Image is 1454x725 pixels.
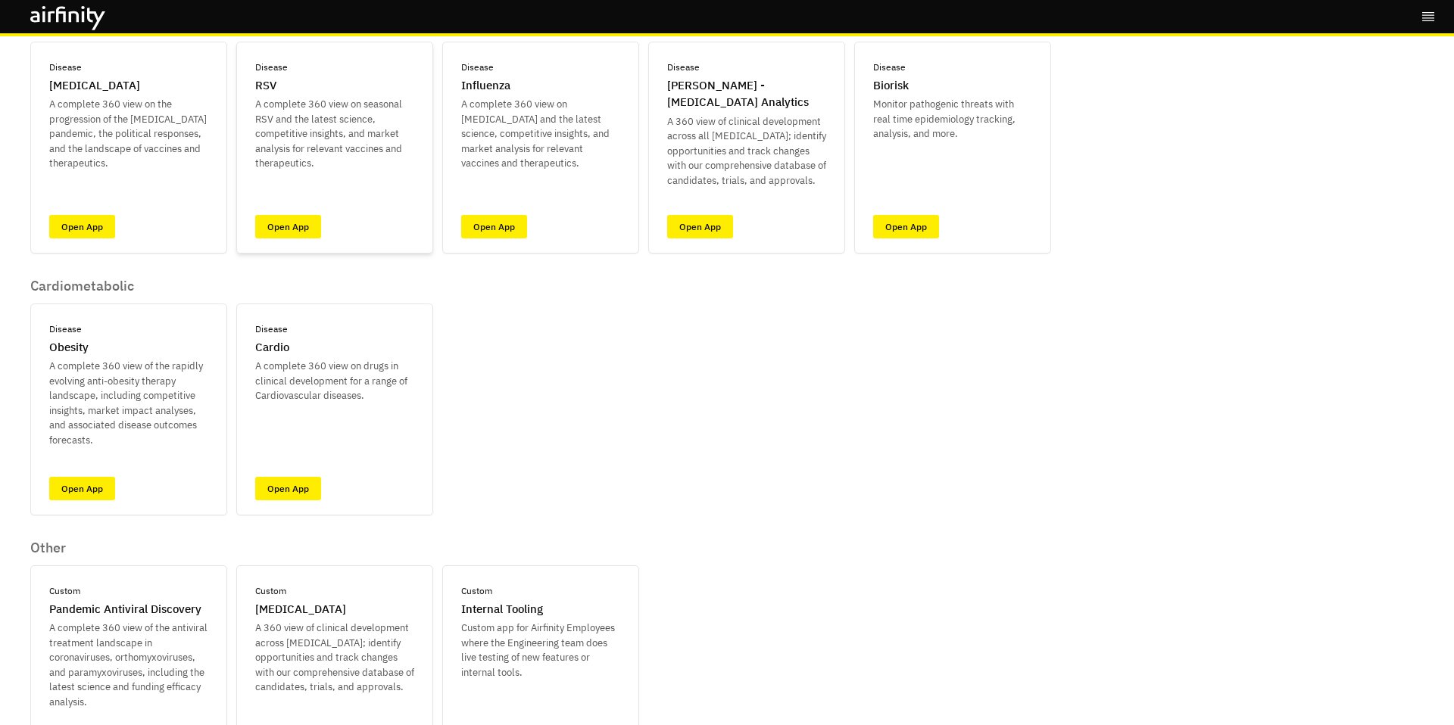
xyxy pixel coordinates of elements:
[461,621,620,680] p: Custom app for Airfinity Employees where the Engineering team does live testing of new features o...
[667,77,826,111] p: [PERSON_NAME] - [MEDICAL_DATA] Analytics
[30,540,639,556] p: Other
[49,584,80,598] p: Custom
[49,477,115,500] a: Open App
[255,477,321,500] a: Open App
[461,97,620,171] p: A complete 360 view on [MEDICAL_DATA] and the latest science, competitive insights, and market an...
[49,601,201,618] p: Pandemic Antiviral Discovery
[30,278,433,294] p: Cardiometabolic
[461,601,543,618] p: Internal Tooling
[49,97,208,171] p: A complete 360 view on the progression of the [MEDICAL_DATA] pandemic, the political responses, a...
[255,215,321,238] a: Open App
[873,61,906,74] p: Disease
[667,61,700,74] p: Disease
[873,97,1032,142] p: Monitor pathogenic threats with real time epidemiology tracking, analysis, and more.
[255,621,414,695] p: A 360 view of clinical development across [MEDICAL_DATA]; identify opportunities and track change...
[49,359,208,447] p: A complete 360 view of the rapidly evolving anti-obesity therapy landscape, including competitive...
[49,77,140,95] p: [MEDICAL_DATA]
[49,215,115,238] a: Open App
[255,61,288,74] p: Disease
[255,339,289,356] p: Cardio
[255,77,276,95] p: RSV
[873,77,909,95] p: Biorisk
[49,339,89,356] p: Obesity
[873,215,939,238] a: Open App
[667,215,733,238] a: Open App
[461,61,494,74] p: Disease
[255,322,288,336] p: Disease
[255,97,414,171] p: A complete 360 view on seasonal RSV and the latest science, competitive insights, and market anal...
[49,621,208,709] p: A complete 360 view of the antiviral treatment landscape in coronaviruses, orthomyxoviruses, and ...
[49,322,82,336] p: Disease
[461,77,510,95] p: Influenza
[461,584,492,598] p: Custom
[255,359,414,403] p: A complete 360 view on drugs in clinical development for a range of Cardiovascular diseases.
[49,61,82,74] p: Disease
[667,114,826,188] p: A 360 view of clinical development across all [MEDICAL_DATA]; identify opportunities and track ch...
[255,601,346,618] p: [MEDICAL_DATA]
[255,584,286,598] p: Custom
[461,215,527,238] a: Open App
